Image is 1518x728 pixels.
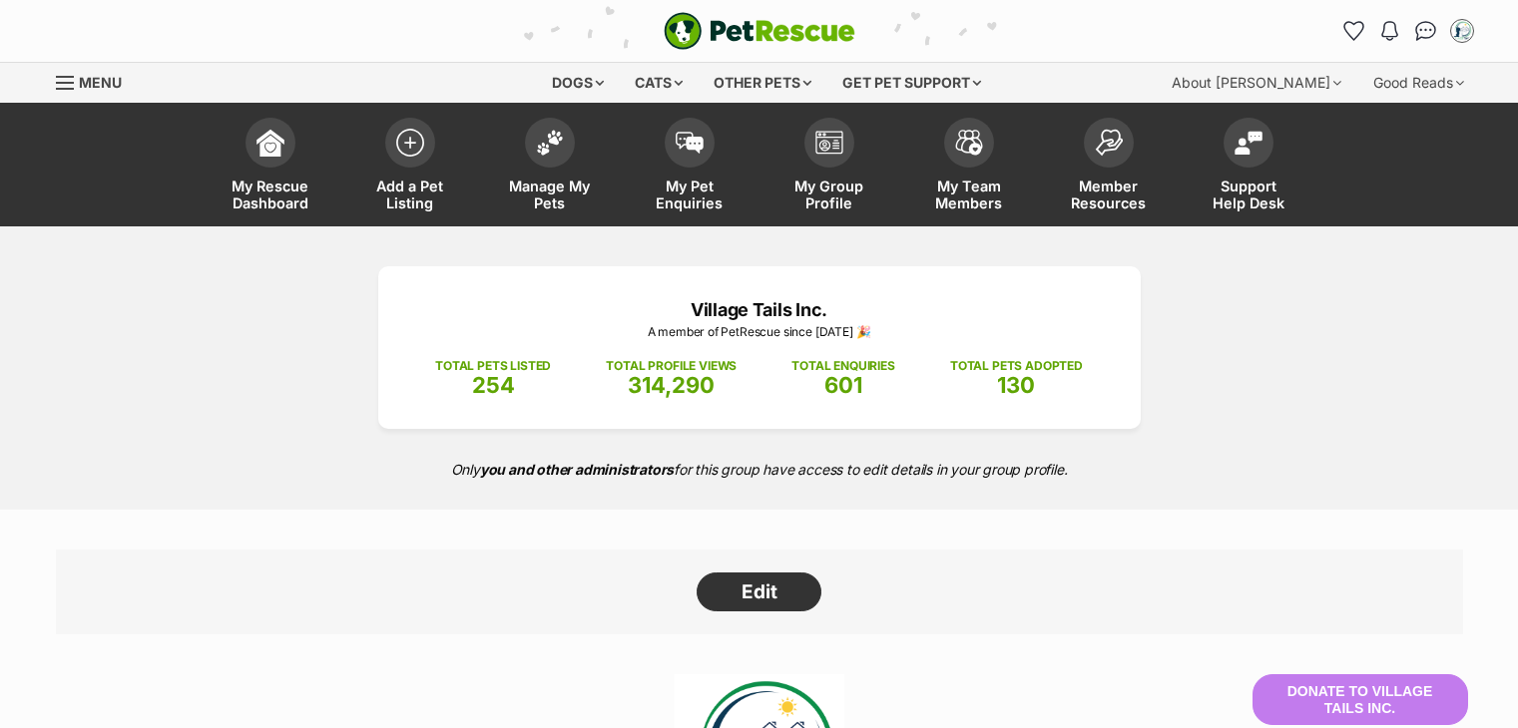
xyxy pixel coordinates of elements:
img: member-resources-icon-8e73f808a243e03378d46382f2149f9095a855e16c252ad45f914b54edf8863c.svg [1095,129,1123,156]
div: Get pet support [828,63,995,103]
img: Kira Williams profile pic [1452,21,1472,41]
a: Manage My Pets [480,108,620,226]
span: 314,290 [628,372,715,398]
div: Good Reads [1359,63,1478,103]
img: chat-41dd97257d64d25036548639549fe6c8038ab92f7586957e7f3b1b290dea8141.svg [1415,21,1436,41]
p: TOTAL PETS LISTED [435,357,551,375]
span: Manage My Pets [505,178,595,211]
img: notifications-46538b983faf8c2785f20acdc204bb7945ddae34d4c08c2a6579f10ce5e182be.svg [1381,21,1397,41]
p: TOTAL PROFILE VIEWS [606,357,737,375]
a: Favourites [1338,15,1370,47]
img: pet-enquiries-icon-7e3ad2cf08bfb03b45e93fb7055b45f3efa6380592205ae92323e6603595dc1f.svg [676,132,704,154]
button: Donate to Village Tails Inc. [1253,674,1468,724]
a: My Group Profile [759,108,899,226]
div: About [PERSON_NAME] [1158,63,1355,103]
div: Other pets [700,63,825,103]
a: PetRescue [664,12,855,50]
span: Member Resources [1064,178,1154,211]
span: My Team Members [924,178,1014,211]
p: TOTAL ENQUIRIES [791,357,894,375]
a: Add a Pet Listing [340,108,480,226]
a: My Rescue Dashboard [201,108,340,226]
p: A member of PetRescue since [DATE] 🎉 [408,323,1111,341]
p: Village Tails Inc. [408,296,1111,323]
img: group-profile-icon-3fa3cf56718a62981997c0bc7e787c4b2cf8bcc04b72c1350f741eb67cf2f40e.svg [815,131,843,155]
img: manage-my-pets-icon-02211641906a0b7f246fdf0571729dbe1e7629f14944591b6c1af311fb30b64b.svg [536,130,564,156]
button: Notifications [1374,15,1406,47]
span: My Group Profile [784,178,874,211]
span: My Rescue Dashboard [226,178,315,211]
span: 254 [472,372,515,398]
div: Cats [621,63,697,103]
button: My account [1446,15,1478,47]
span: 130 [997,372,1035,398]
a: Member Resources [1039,108,1179,226]
a: Menu [56,63,136,99]
strong: you and other administrators [480,461,675,478]
div: Dogs [538,63,618,103]
a: My Team Members [899,108,1039,226]
img: help-desk-icon-fdf02630f3aa405de69fd3d07c3f3aa587a6932b1a1747fa1d2bba05be0121f9.svg [1235,131,1263,155]
span: Add a Pet Listing [365,178,455,211]
img: add-pet-listing-icon-0afa8454b4691262ce3f59096e99ab1cd57d4a30225e0717b998d2c9b9846f56.svg [396,129,424,157]
a: Conversations [1410,15,1442,47]
img: dashboard-icon-eb2f2d2d3e046f16d808141f083e7271f6b2e854fb5c12c21221c1fb7104beca.svg [256,129,284,157]
a: My Pet Enquiries [620,108,759,226]
span: Menu [79,74,122,91]
p: TOTAL PETS ADOPTED [950,357,1083,375]
ul: Account quick links [1338,15,1478,47]
img: team-members-icon-5396bd8760b3fe7c0b43da4ab00e1e3bb1a5d9ba89233759b79545d2d3fc5d0d.svg [955,130,983,156]
img: logo-e224e6f780fb5917bec1dbf3a21bbac754714ae5b6737aabdf751b685950b380.svg [664,12,855,50]
span: Support Help Desk [1204,178,1293,211]
span: 601 [824,372,862,398]
span: My Pet Enquiries [645,178,735,211]
a: Support Help Desk [1179,108,1318,226]
a: Edit [697,572,821,612]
